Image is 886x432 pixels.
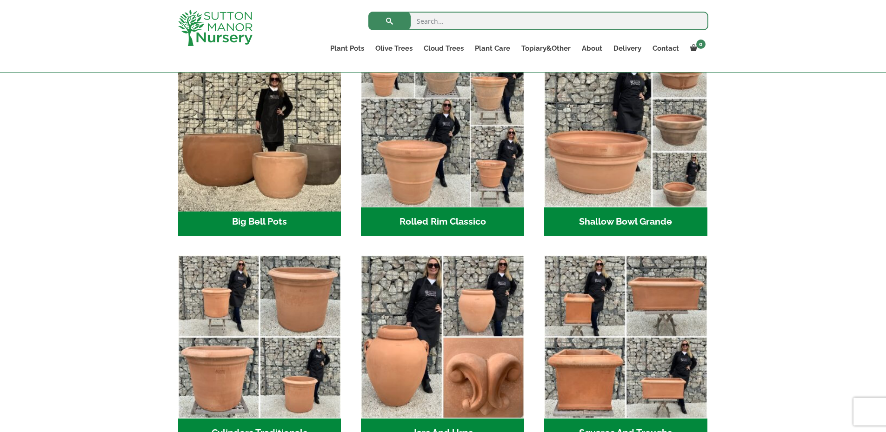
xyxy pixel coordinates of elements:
span: 0 [696,40,706,49]
a: Olive Trees [370,42,418,55]
img: Squares And Troughs [544,255,707,419]
a: Contact [647,42,685,55]
a: Topiary&Other [516,42,576,55]
a: Visit product category Shallow Bowl Grande [544,44,707,236]
a: Plant Pots [325,42,370,55]
img: Big Bell Pots [174,40,345,211]
h2: Shallow Bowl Grande [544,207,707,236]
a: Visit product category Rolled Rim Classico [361,44,524,236]
img: Jars And Urns [361,255,524,419]
a: About [576,42,608,55]
img: Rolled Rim Classico [361,44,524,207]
img: Cylinders Traditionals [178,255,341,419]
a: 0 [685,42,708,55]
img: logo [178,9,253,46]
a: Visit product category Big Bell Pots [178,44,341,236]
a: Cloud Trees [418,42,469,55]
a: Delivery [608,42,647,55]
a: Plant Care [469,42,516,55]
img: Shallow Bowl Grande [544,44,707,207]
h2: Rolled Rim Classico [361,207,524,236]
h2: Big Bell Pots [178,207,341,236]
input: Search... [368,12,708,30]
